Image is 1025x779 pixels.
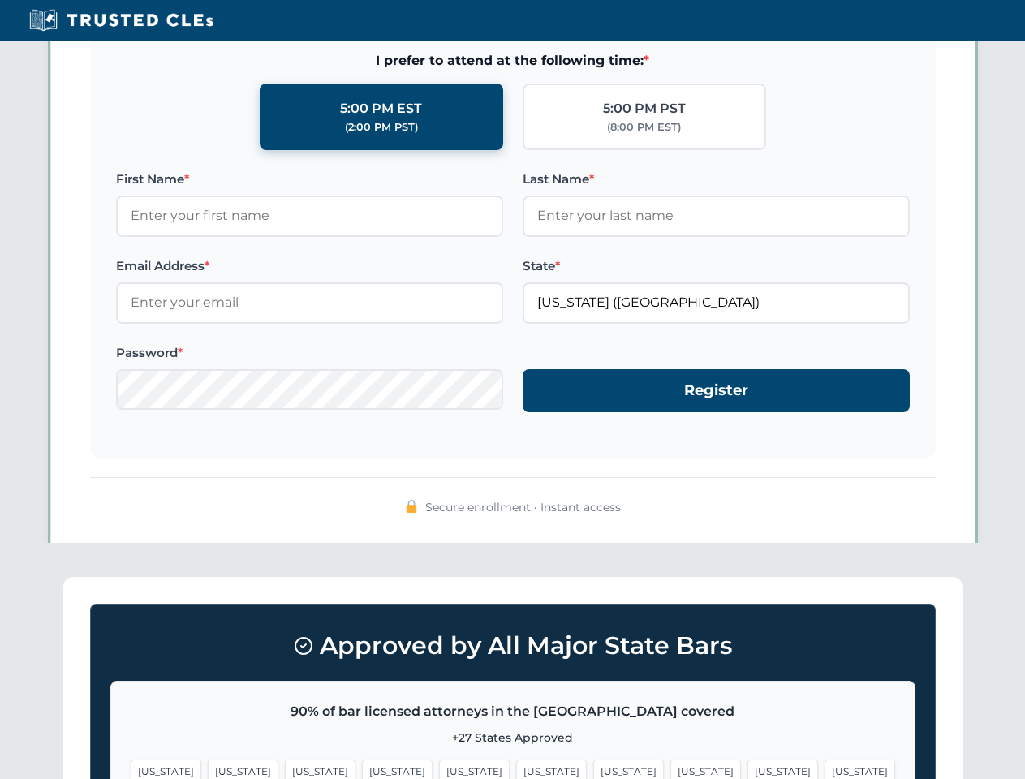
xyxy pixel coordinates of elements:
[340,98,422,119] div: 5:00 PM EST
[425,498,621,516] span: Secure enrollment • Instant access
[523,282,910,323] input: Florida (FL)
[116,170,503,189] label: First Name
[116,196,503,236] input: Enter your first name
[110,624,915,668] h3: Approved by All Major State Bars
[24,8,218,32] img: Trusted CLEs
[523,256,910,276] label: State
[131,701,895,722] p: 90% of bar licensed attorneys in the [GEOGRAPHIC_DATA] covered
[607,119,681,136] div: (8:00 PM EST)
[116,256,503,276] label: Email Address
[603,98,686,119] div: 5:00 PM PST
[345,119,418,136] div: (2:00 PM PST)
[116,50,910,71] span: I prefer to attend at the following time:
[405,500,418,513] img: 🔒
[523,196,910,236] input: Enter your last name
[523,369,910,412] button: Register
[116,343,503,363] label: Password
[523,170,910,189] label: Last Name
[131,729,895,747] p: +27 States Approved
[116,282,503,323] input: Enter your email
